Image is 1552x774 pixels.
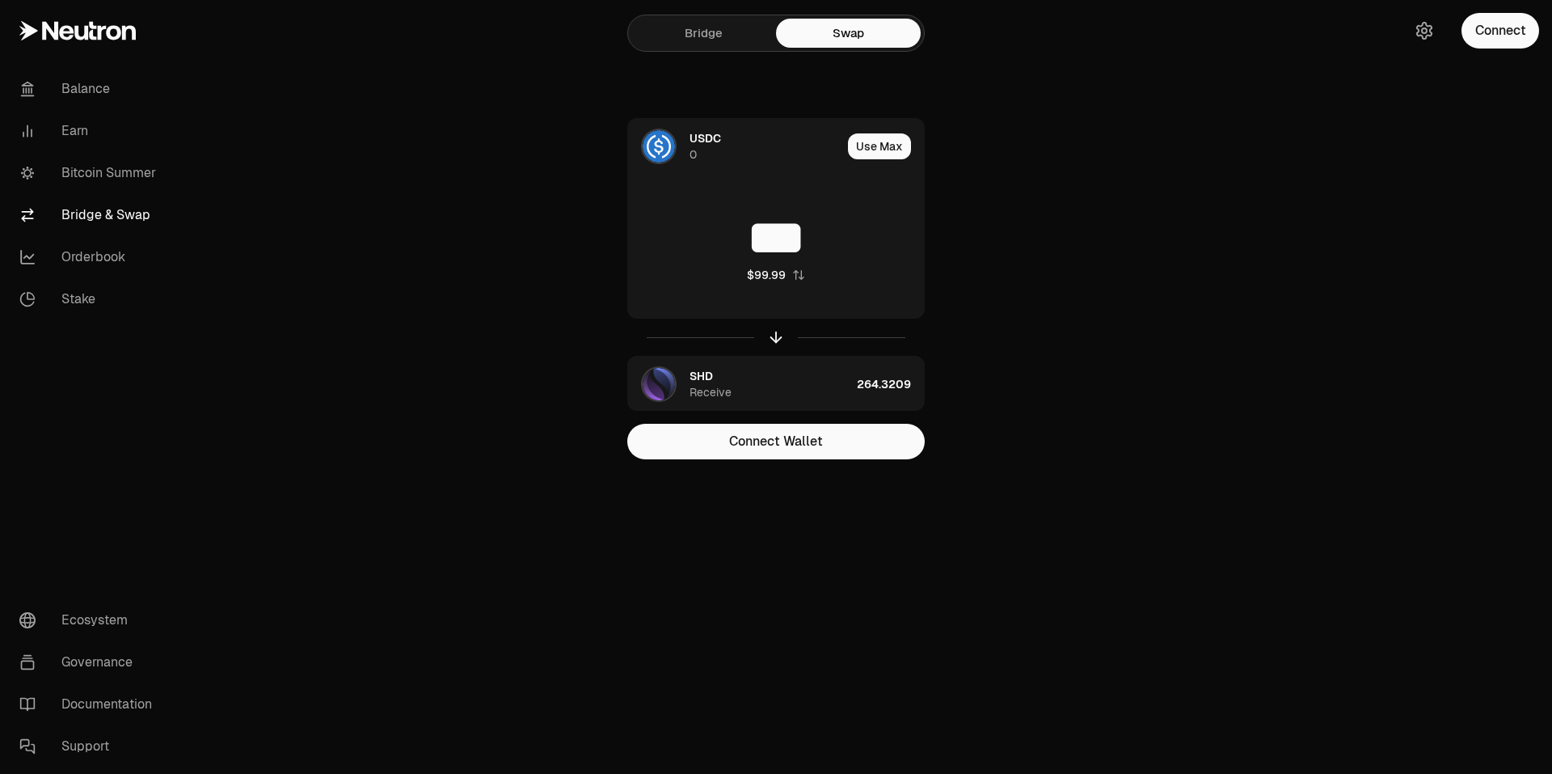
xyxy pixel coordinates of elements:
[6,194,175,236] a: Bridge & Swap
[747,267,805,283] button: $99.99
[627,424,925,459] button: Connect Wallet
[747,267,786,283] div: $99.99
[690,384,732,400] div: Receive
[643,130,675,163] img: USDC Logo
[6,725,175,768] a: Support
[690,368,713,384] span: SHD
[631,19,776,48] a: Bridge
[6,641,175,683] a: Governance
[628,357,924,412] button: SHD LogoSHDReceive264.3209
[643,368,675,400] img: SHD Logo
[848,133,911,159] button: Use Max
[857,357,924,412] div: 264.3209
[1461,13,1539,49] button: Connect
[690,146,697,163] div: 0
[628,119,841,174] div: USDC LogoUSDC0
[6,68,175,110] a: Balance
[6,152,175,194] a: Bitcoin Summer
[6,110,175,152] a: Earn
[690,130,721,146] span: USDC
[6,599,175,641] a: Ecosystem
[6,683,175,725] a: Documentation
[628,357,850,412] div: SHD LogoSHDReceive
[6,236,175,278] a: Orderbook
[776,19,921,48] a: Swap
[6,278,175,320] a: Stake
